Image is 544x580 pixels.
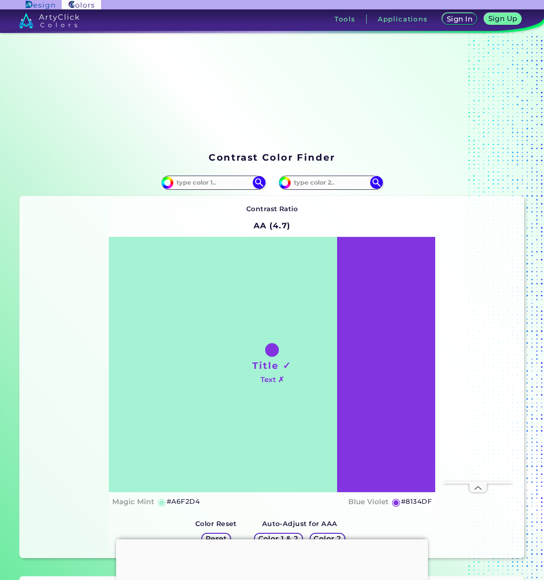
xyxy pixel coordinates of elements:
h3: Tools [335,16,356,22]
img: logo_artyclick_colors_white.svg [19,13,79,28]
iframe: Advertisement [16,45,523,149]
h5: Color 1 & 2 [260,535,296,542]
input: type color 2.. [291,177,371,188]
strong: Color Reset [195,520,237,528]
h5: #8134DF [401,496,432,507]
h5: ◉ [392,497,401,507]
h3: Applications [378,16,428,22]
input: type color 1.. [173,177,253,188]
img: ArtyClick Design logo [26,1,54,9]
h5: ◉ [157,497,167,507]
a: Sign Up [486,14,520,24]
a: Sign In [444,14,475,24]
h4: Magic Mint [112,496,154,508]
h5: Sign In [448,16,472,22]
h4: Blue Violet [348,496,389,508]
h5: Reset [206,535,226,542]
iframe: Advertisement [116,539,428,578]
h1: Contrast Color Finder [209,151,335,164]
h5: Sign Up [490,15,516,22]
img: icon search [370,176,383,189]
h1: Title ✓ [252,359,292,372]
strong: Contrast Ratio [246,205,298,213]
strong: Auto-Adjust for AAA [262,520,338,528]
h5: #A6F2D4 [167,496,200,507]
h2: AA (4.7) [250,216,295,235]
iframe: Advertisement [444,224,512,481]
h4: Text ✗ [260,374,284,386]
h5: Color 2 [315,535,340,542]
img: icon search [253,176,266,189]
